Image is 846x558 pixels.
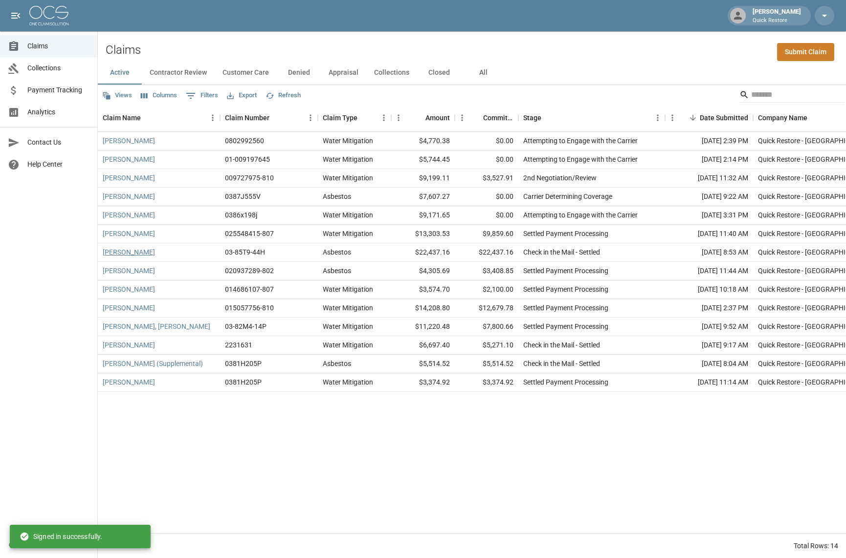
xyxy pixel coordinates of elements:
div: [DATE] 9:22 AM [665,188,753,206]
span: Claims [27,41,89,51]
button: Refresh [263,88,303,103]
button: Views [100,88,134,103]
div: Check in the Mail - Settled [523,247,600,257]
div: [DATE] 3:31 PM [665,206,753,225]
a: [PERSON_NAME] [103,192,155,201]
div: dynamic tabs [98,61,846,85]
div: $0.00 [455,150,518,169]
div: Amount [391,104,455,131]
a: [PERSON_NAME] [103,173,155,183]
a: [PERSON_NAME] [103,266,155,276]
div: 020937289-802 [225,266,274,276]
div: Water Mitigation [323,154,373,164]
div: Search [739,87,844,105]
button: Menu [665,110,680,125]
button: Export [224,88,259,103]
button: Contractor Review [142,61,215,85]
div: Company Name [758,104,807,131]
div: Water Mitigation [323,229,373,238]
div: [DATE] 11:14 AM [665,373,753,392]
button: Show filters [183,88,221,104]
div: $7,607.27 [391,188,455,206]
div: $5,514.52 [455,355,518,373]
div: [DATE] 9:17 AM [665,336,753,355]
a: [PERSON_NAME] [103,303,155,313]
div: $4,770.38 [391,132,455,150]
div: 0381H205P [225,359,262,368]
div: $4,305.69 [391,262,455,280]
div: Check in the Mail - Settled [523,340,600,350]
span: Analytics [27,107,89,117]
div: Claim Number [225,104,269,131]
div: $6,697.40 [391,336,455,355]
div: Settled Payment Processing [523,322,608,331]
div: Amount [425,104,450,131]
div: $22,437.16 [391,243,455,262]
a: [PERSON_NAME] [103,340,155,350]
div: 0381H205P [225,377,262,387]
div: Asbestos [323,192,351,201]
div: [DATE] 11:32 AM [665,169,753,188]
button: Sort [269,111,283,125]
div: [DATE] 2:39 PM [665,132,753,150]
button: Menu [455,110,469,125]
div: 2231631 [225,340,252,350]
div: 009727975-810 [225,173,274,183]
div: © 2025 One Claim Solution [9,540,89,550]
div: $13,303.53 [391,225,455,243]
h2: Claims [106,43,141,57]
div: $3,527.91 [455,169,518,188]
a: [PERSON_NAME] (Supplemental) [103,359,203,368]
span: Contact Us [27,137,89,148]
div: $7,800.66 [455,318,518,336]
div: Settled Payment Processing [523,303,608,313]
p: Quick Restore [753,17,801,25]
div: [DATE] 10:18 AM [665,280,753,299]
div: Settled Payment Processing [523,266,608,276]
div: Water Mitigation [323,322,373,331]
div: Asbestos [323,247,351,257]
button: Sort [141,111,155,125]
span: Help Center [27,159,89,170]
div: Signed in successfully. [20,528,102,545]
button: open drawer [6,6,25,25]
div: [DATE] 2:37 PM [665,299,753,318]
a: [PERSON_NAME] [103,229,155,238]
div: 0387J555V [225,192,261,201]
div: 01-009197645 [225,154,270,164]
button: Menu [205,110,220,125]
div: Check in the Mail - Settled [523,359,600,368]
div: [DATE] 8:53 AM [665,243,753,262]
a: [PERSON_NAME] [103,247,155,257]
button: Appraisal [321,61,366,85]
a: [PERSON_NAME] [103,136,155,146]
div: Claim Type [318,104,391,131]
a: [PERSON_NAME], [PERSON_NAME] [103,322,210,331]
a: [PERSON_NAME] [103,284,155,294]
div: $3,408.85 [455,262,518,280]
div: 03-85T9-44H [225,247,265,257]
div: $12,679.78 [455,299,518,318]
div: Date Submitted [665,104,753,131]
div: [DATE] 2:14 PM [665,150,753,169]
div: $0.00 [455,188,518,206]
div: Attempting to Engage with the Carrier [523,154,638,164]
button: Menu [377,110,391,125]
div: 03-82M4-14P [225,322,267,331]
div: [DATE] 9:52 AM [665,318,753,336]
div: Committed Amount [455,104,518,131]
div: $2,100.00 [455,280,518,299]
div: Attempting to Engage with the Carrier [523,210,638,220]
div: $9,171.65 [391,206,455,225]
div: Claim Name [98,104,220,131]
div: Water Mitigation [323,136,373,146]
span: Payment Tracking [27,85,89,95]
div: Water Mitigation [323,377,373,387]
div: Date Submitted [700,104,748,131]
div: Claim Name [103,104,141,131]
button: Customer Care [215,61,277,85]
div: [DATE] 11:40 AM [665,225,753,243]
a: Submit Claim [777,43,834,61]
div: Stage [518,104,665,131]
button: Active [98,61,142,85]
